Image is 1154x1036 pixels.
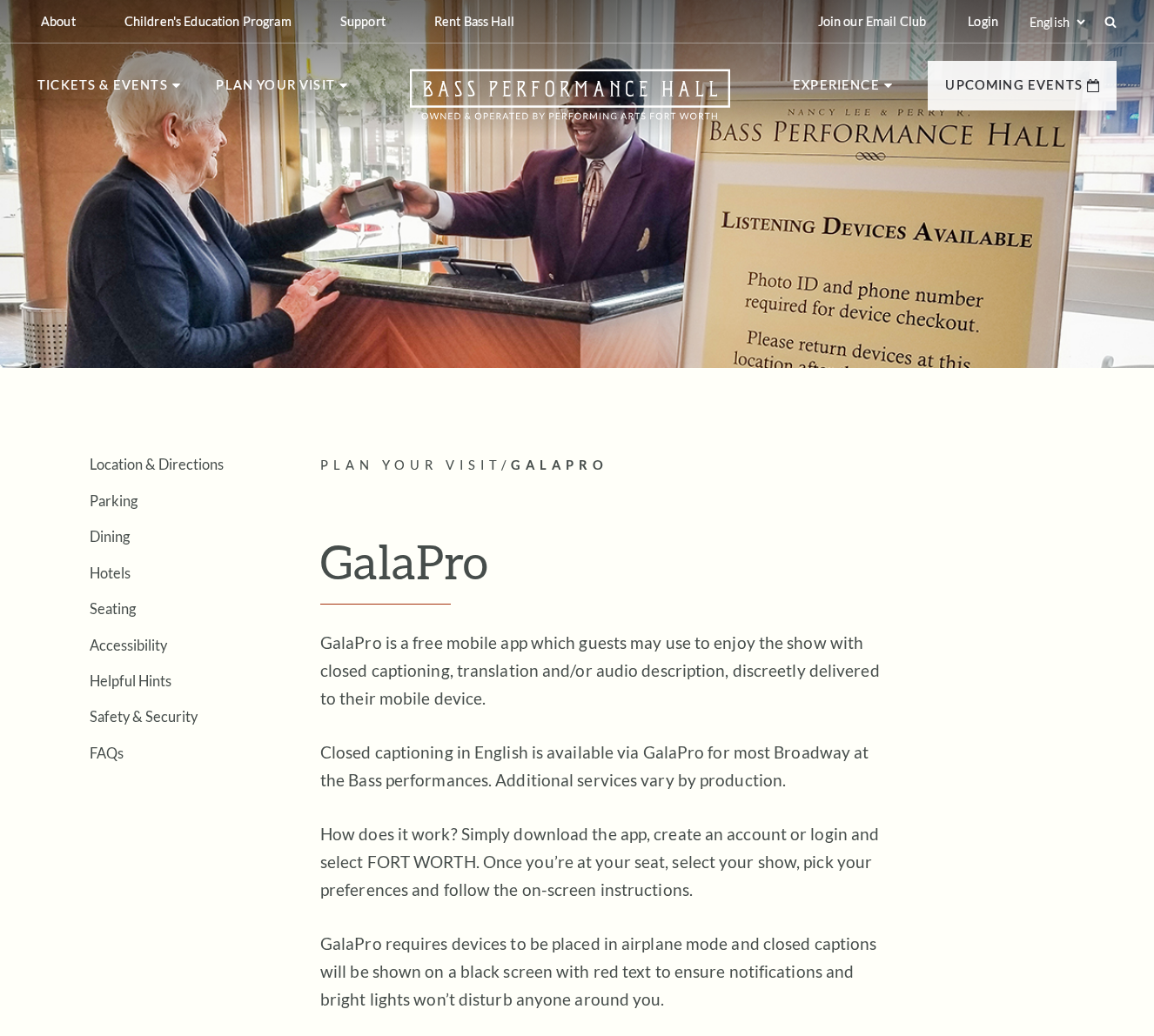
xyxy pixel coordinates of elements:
p: Experience [793,75,880,106]
span: Plan Your Visit [320,458,501,472]
a: Location & Directions [90,456,224,472]
a: Seating [90,600,136,617]
p: Upcoming Events [945,75,1083,106]
p: How does it work? Simply download the app, create an account or login and select FORT WORTH. Once... [320,820,886,904]
a: Safety & Security [90,708,198,725]
p: About [41,14,76,29]
p: GalaPro requires devices to be placed in airplane mode and closed captions will be shown on a bla... [320,930,886,1013]
a: Hotels [90,565,131,581]
select: Select: [1026,14,1088,30]
p: / [320,455,1117,477]
p: Rent Bass Hall [434,14,514,29]
a: FAQs [90,745,124,761]
p: Plan Your Visit [216,75,335,106]
a: Dining [90,528,130,545]
p: Children's Education Program [124,14,292,29]
a: Accessibility [90,637,167,653]
p: Closed captioning in English is available via GalaPro for most Broadway at the Bass performances.... [320,739,886,794]
a: Helpful Hints [90,672,171,689]
p: Tickets & Events [37,75,168,106]
span: Galapro [511,458,608,472]
p: GalaPro is a free mobile app which guests may use to enjoy the show with closed captioning, trans... [320,629,886,712]
a: Parking [90,492,138,509]
p: Support [340,14,386,29]
h1: GalaPro [320,533,1117,605]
